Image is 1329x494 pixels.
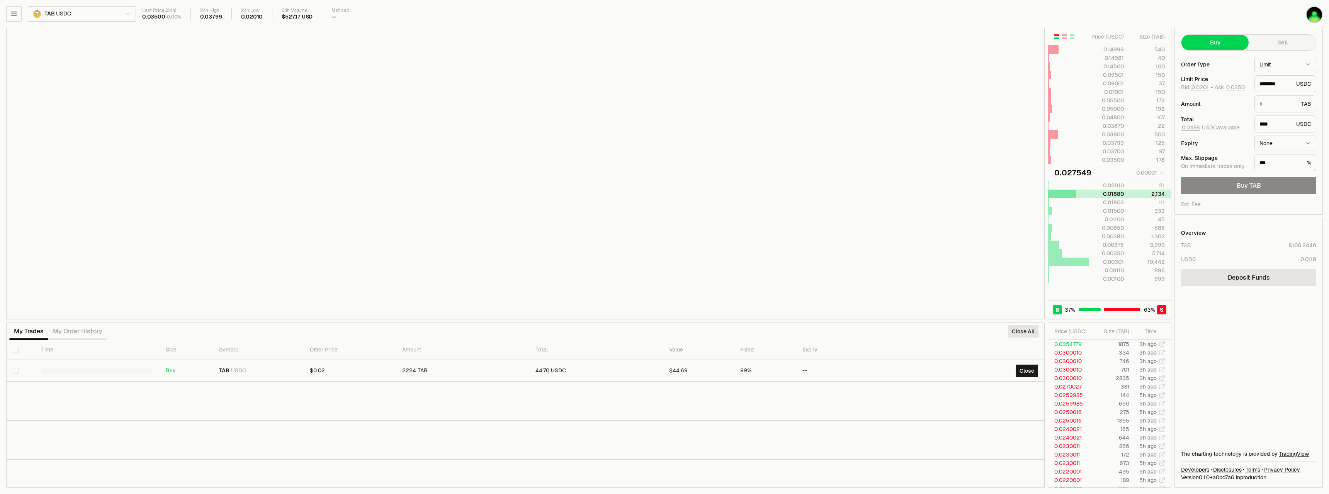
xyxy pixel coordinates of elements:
div: Last Price (24h) [142,8,181,14]
div: Order Type [1181,62,1248,67]
div: 99% [740,367,790,374]
a: Developers [1181,466,1209,474]
span: Bid - [1181,84,1213,91]
button: Close [1016,365,1038,377]
div: 0.07001 [1089,88,1124,96]
th: Order Price [304,340,396,360]
button: 0.0350 [1225,84,1246,90]
time: 5h ago [1139,392,1157,399]
td: 746 [1093,357,1130,365]
button: My Trades [9,324,48,339]
div: 100 [1130,63,1165,70]
div: The charting technology is provided by [1181,450,1316,458]
time: 5h ago [1139,383,1157,390]
div: 0.00850 [1089,224,1124,232]
div: $527.17 USD [282,14,313,20]
button: Select all [13,347,19,353]
button: Close All [1008,325,1038,338]
div: 8100.2446 [1288,241,1316,249]
button: Select row [13,368,19,374]
a: Disclosures [1213,466,1242,474]
span: S [1160,306,1164,314]
div: 0.14981 [1089,54,1124,62]
td: 0.0250016 [1048,416,1093,425]
button: 0.01188 [1181,124,1200,131]
div: 0.03800 [1089,131,1124,138]
div: Mkt cap [331,8,349,14]
span: USDC [56,10,71,17]
td: 925 [1093,484,1130,493]
div: 0.03799 [200,14,222,20]
td: 1365 [1093,416,1130,425]
div: 0.00100 [1089,275,1124,283]
td: 0.0250016 [1048,408,1093,416]
div: 24h High [200,8,222,14]
div: % [1254,154,1316,171]
div: 19,442 [1130,258,1165,266]
div: 0.0118 [1300,255,1316,263]
button: Show Buy and Sell Orders [1054,34,1060,40]
div: Est. Fee [1181,200,1201,208]
th: Symbol [213,340,304,360]
div: 111 [1130,199,1165,206]
td: 0.0300010 [1048,365,1093,374]
div: 0.03500 [1089,156,1124,164]
span: 37 % [1065,306,1075,314]
td: 673 [1093,459,1130,467]
div: 107 [1130,114,1165,121]
img: TAB.png [33,10,41,18]
div: 0.05000 [1089,105,1124,113]
div: Price ( USDC ) [1054,328,1093,335]
time: 3h ago [1139,349,1157,356]
div: 2224 TAB [402,367,523,374]
td: 0.0300010 [1048,374,1093,382]
div: 0.01100 [1089,216,1124,223]
div: 45 [1130,216,1165,223]
td: 275 [1093,408,1130,416]
div: — [331,14,336,20]
div: Time [1136,328,1157,335]
div: Expiry [1181,141,1248,146]
th: Amount [396,340,529,360]
div: 0.04800 [1089,114,1124,121]
button: Limit [1254,57,1316,72]
div: TAB [1181,241,1191,249]
div: Buy [166,367,207,374]
div: 896 [1130,267,1165,274]
img: Stake [1306,6,1323,23]
div: 0.02010 [241,14,263,20]
th: Expiry [796,340,916,360]
div: 500 [1130,131,1165,138]
td: 1875 [1093,340,1130,348]
div: 999 [1130,275,1165,283]
div: 97 [1130,148,1165,155]
div: Amount [1181,101,1248,107]
td: 0.0230011 [1048,459,1093,467]
div: 125 [1130,139,1165,147]
div: 21 [1130,182,1165,189]
td: 144 [1093,391,1130,399]
div: 0.00375 [1089,241,1124,249]
td: 0.0220001 [1048,484,1093,493]
td: 189 [1093,476,1130,484]
button: Show Buy Orders Only [1069,34,1075,40]
div: 0.027549 [1054,167,1091,178]
td: 0.0259985 [1048,391,1093,399]
a: TradingView [1279,450,1309,457]
div: 586 [1130,224,1165,232]
div: 0.14500 [1089,63,1124,70]
td: -- [796,360,916,382]
div: 0.14999 [1089,46,1124,53]
time: 3h ago [1139,366,1157,373]
button: None [1254,136,1316,151]
div: Total [1181,117,1248,122]
td: 650 [1093,399,1130,408]
td: 381 [1093,382,1130,391]
td: 0.0240021 [1048,433,1093,442]
td: 334 [1093,348,1130,357]
a: Deposit Funds [1181,269,1316,286]
td: 0.0300010 [1048,357,1093,365]
span: TAB [219,367,229,374]
span: B [1055,306,1059,314]
time: 5h ago [1139,400,1157,407]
